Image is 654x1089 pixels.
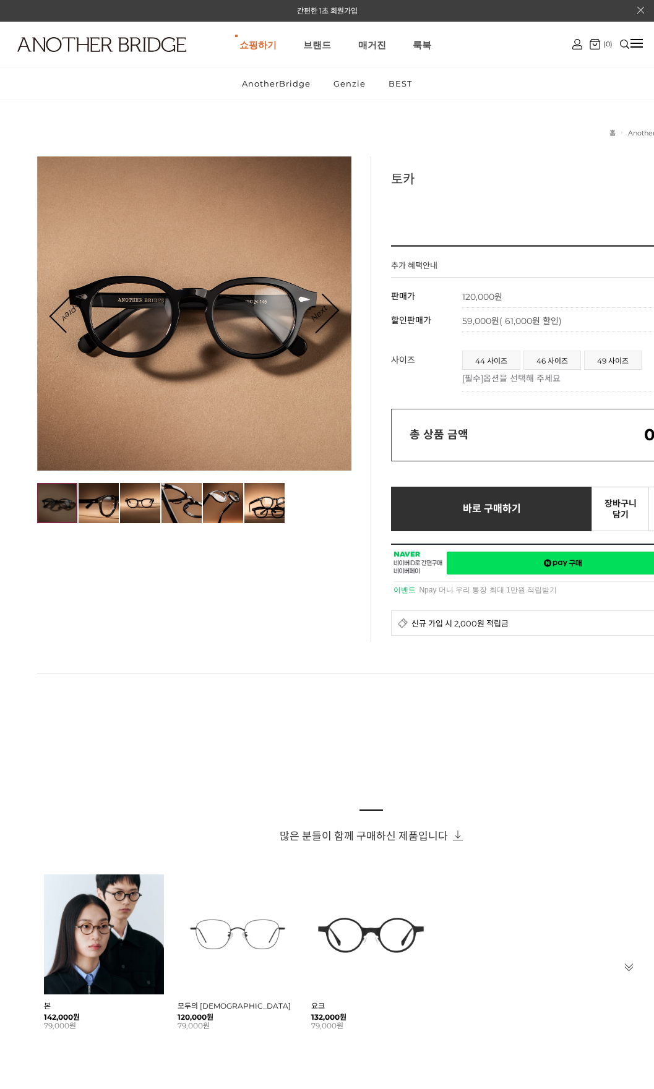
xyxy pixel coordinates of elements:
img: cart [590,39,600,49]
a: 쇼핑하기 [239,22,277,67]
img: d8a971c8d4098888606ba367a792ad14.jpg [37,156,351,471]
span: ( 61,000원 할인) [499,315,562,327]
a: 바로 구매하기 [391,487,592,531]
li: 44 사이즈 [462,351,520,370]
a: 요크 [311,1001,325,1010]
strong: 142,000원 [44,1013,164,1022]
img: logo [17,37,186,52]
strong: 120,000원 [178,1013,298,1022]
a: 모두의 [DEMOGRAPHIC_DATA] [178,1001,291,1010]
a: 룩북 [413,22,431,67]
a: 간편한 1초 회원가입 [297,6,358,15]
span: 59,000원 [462,315,562,327]
h4: 추가 혜택안내 [391,259,437,277]
img: 요크 글라스 - 트렌디한 디자인의 유니크한 안경 이미지 [311,874,431,994]
a: (0) [590,39,613,49]
strong: 총 상품 금액 [410,428,468,442]
span: 옵션을 선택해 주세요 [483,373,561,384]
img: 본 - 동그란 렌즈로 돋보이는 아세테이트 안경 이미지 [44,874,164,994]
th: 사이즈 [391,344,462,391]
a: 49 사이즈 [585,351,641,369]
a: 브랜드 [303,22,331,67]
li: 49 사이즈 [584,351,642,370]
img: detail_membership.png [398,618,408,628]
span: 신규 가입 시 2,000원 적립금 [411,617,509,629]
strong: 120,000원 [462,291,502,302]
a: logo [6,37,105,82]
img: cart [572,39,582,49]
li: 79,000원 [311,1022,431,1031]
span: (0) [600,40,613,48]
span: 판매가 [391,291,415,302]
a: Genzie [323,67,376,100]
a: Npay 머니 우리 통장 최대 1만원 적립받기 [419,586,557,594]
a: 장바구니 담기 [592,487,649,531]
a: 46 사이즈 [524,351,580,369]
span: 바로 구매하기 [463,503,522,515]
a: 44 사이즈 [463,351,520,369]
a: 매거진 [358,22,386,67]
span: 할인판매가 [391,315,431,326]
a: 본 [44,1001,51,1010]
img: search [620,40,629,49]
li: 79,000원 [44,1022,164,1031]
strong: 132,000원 [311,1013,431,1022]
a: Next [299,294,338,333]
a: BEST [378,67,423,100]
img: 모두의 안경 - 다양한 크기에 맞춘 다용도 디자인 이미지 [178,874,298,994]
a: AnotherBridge [231,67,321,100]
a: 홈 [609,129,616,137]
li: 79,000원 [178,1022,298,1031]
a: Prev [51,295,88,332]
li: 46 사이즈 [523,351,581,370]
img: d8a971c8d4098888606ba367a792ad14.jpg [37,483,77,523]
strong: 이벤트 [394,586,416,594]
